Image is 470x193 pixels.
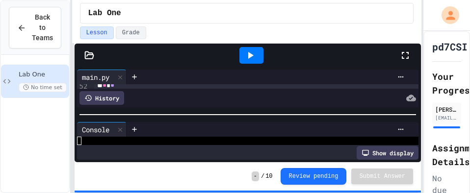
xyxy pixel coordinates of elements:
[357,146,418,160] div: Show display
[116,26,146,39] button: Grade
[261,172,264,180] span: /
[265,172,272,180] span: 10
[431,4,462,26] div: My Account
[77,72,114,82] div: main.py
[77,124,114,135] div: Console
[435,114,458,121] div: [EMAIL_ADDRESS][DOMAIN_NAME]
[252,171,259,181] span: -
[435,105,458,114] div: [PERSON_NAME]
[351,169,413,184] button: Submit Answer
[80,26,114,39] button: Lesson
[9,7,61,48] button: Back to Teams
[19,83,67,92] span: No time set
[432,70,461,97] h2: Your Progress
[77,70,127,84] div: main.py
[432,141,461,169] h2: Assignment Details
[432,40,468,53] h1: pd7CSI
[77,122,127,137] div: Console
[77,82,89,92] div: 52
[281,168,347,185] button: Review pending
[19,71,67,79] span: Lab One
[88,7,121,19] span: Lab One
[32,12,53,43] span: Back to Teams
[79,91,124,105] div: History
[359,172,405,180] span: Submit Answer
